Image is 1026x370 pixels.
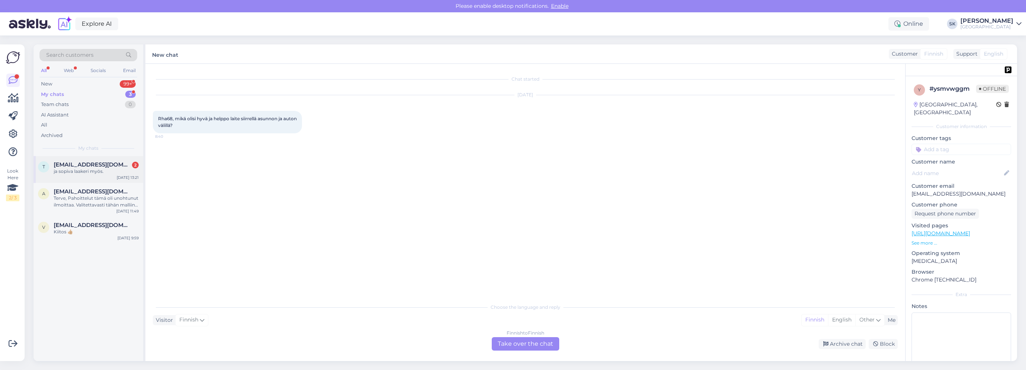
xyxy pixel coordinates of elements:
div: My chats [41,91,64,98]
span: V [42,224,45,230]
div: 3 [125,91,136,98]
div: 2 [132,162,139,168]
span: My chats [78,145,98,152]
div: Chat started [153,76,898,83]
a: Explore AI [75,18,118,30]
div: [DATE] 13:21 [117,175,139,180]
div: Online [888,17,929,31]
div: [PERSON_NAME] [960,18,1013,24]
span: Finnish [179,316,198,324]
span: Other [859,316,875,323]
div: Visitor [153,316,173,324]
div: Terve, Pahoittelut tämä oli unohtunut ilmoittaa. Valitettavasti tähän malliin ei ole saatavilla s... [54,195,139,208]
div: 0 [125,101,136,108]
span: a [42,191,45,196]
span: Finnish [924,50,943,58]
div: # ysmvwggm [929,84,976,93]
div: AI Assistant [41,111,69,119]
p: Customer phone [912,201,1011,209]
div: Kiitos 👍🏼 [54,228,139,235]
span: 8:40 [155,134,183,139]
p: Customer name [912,158,1011,166]
p: [MEDICAL_DATA] [912,257,1011,265]
div: Me [885,316,896,324]
div: Support [953,50,978,58]
p: Operating system [912,249,1011,257]
div: Customer [889,50,918,58]
img: explore-ai [57,16,72,32]
div: [GEOGRAPHIC_DATA] [960,24,1013,30]
div: [DATE] [153,91,898,98]
div: SK [947,19,957,29]
a: [PERSON_NAME][GEOGRAPHIC_DATA] [960,18,1022,30]
span: Enable [549,3,571,9]
a: [URL][DOMAIN_NAME] [912,230,970,237]
input: Add a tag [912,144,1011,155]
div: All [41,121,47,129]
span: taisto.vieltojarv@gmail.com [54,161,131,168]
div: English [828,314,855,326]
p: Visited pages [912,222,1011,230]
div: Block [869,339,898,349]
div: Finnish [802,314,828,326]
p: [EMAIL_ADDRESS][DOMAIN_NAME] [912,190,1011,198]
div: Archive chat [819,339,866,349]
span: Rha68, mikä olisi hyvä ja helppo laite siirrellä asunnon ja auton välillä? [158,116,298,128]
div: Take over the chat [492,337,559,351]
p: See more ... [912,240,1011,246]
p: Customer tags [912,134,1011,142]
img: Askly Logo [6,50,20,65]
div: New [41,80,52,88]
div: ja sopiva laakeri myös. [54,168,139,175]
div: Email [122,66,137,75]
div: Socials [89,66,107,75]
div: Web [62,66,75,75]
div: [GEOGRAPHIC_DATA], [GEOGRAPHIC_DATA] [914,101,996,116]
p: Chrome [TECHNICAL_ID] [912,276,1011,284]
div: 2 / 3 [6,195,19,201]
div: [DATE] 11:49 [116,208,139,214]
span: t [43,164,45,170]
div: All [40,66,48,75]
div: Look Here [6,168,19,201]
span: Ville.j.nikula@gmail.com [54,222,131,228]
p: Browser [912,268,1011,276]
div: Choose the language and reply [153,304,898,311]
div: Team chats [41,101,69,108]
div: Finnish to Finnish [507,330,544,336]
div: 99+ [120,80,136,88]
p: Customer email [912,182,1011,190]
div: Request phone number [912,209,979,219]
div: Customer information [912,123,1011,130]
label: New chat [152,49,178,59]
img: pd [1005,66,1011,73]
span: Search customers [46,51,94,59]
div: [DATE] 9:59 [117,235,139,241]
div: Extra [912,291,1011,298]
p: Notes [912,302,1011,310]
span: English [984,50,1003,58]
span: Offline [976,85,1009,93]
span: aeesiren@gmail.com [54,188,131,195]
div: Archived [41,132,63,139]
span: y [918,87,921,93]
input: Add name [912,169,1003,177]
